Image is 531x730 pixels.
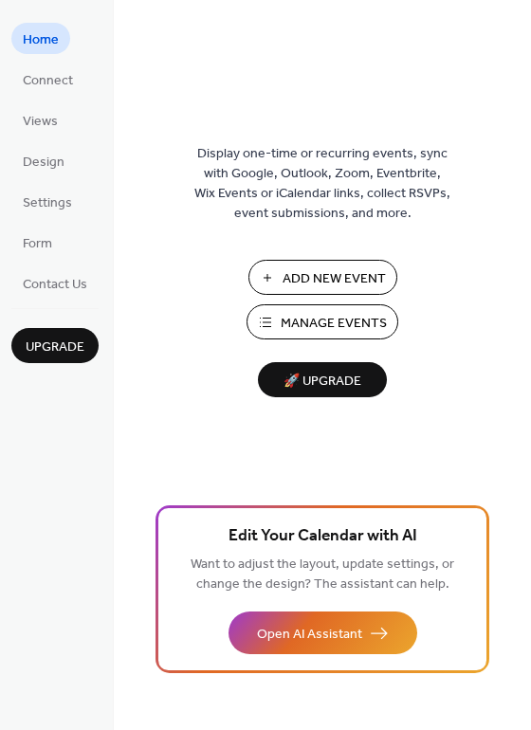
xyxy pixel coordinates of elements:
[11,145,76,176] a: Design
[283,269,386,289] span: Add New Event
[23,112,58,132] span: Views
[247,304,398,339] button: Manage Events
[11,227,64,258] a: Form
[269,369,375,394] span: 🚀 Upgrade
[248,260,397,295] button: Add New Event
[23,30,59,50] span: Home
[11,328,99,363] button: Upgrade
[229,611,417,654] button: Open AI Assistant
[191,552,454,597] span: Want to adjust the layout, update settings, or change the design? The assistant can help.
[11,267,99,299] a: Contact Us
[23,234,52,254] span: Form
[229,523,417,550] span: Edit Your Calendar with AI
[23,153,64,173] span: Design
[281,314,387,334] span: Manage Events
[23,275,87,295] span: Contact Us
[194,144,450,224] span: Display one-time or recurring events, sync with Google, Outlook, Zoom, Eventbrite, Wix Events or ...
[11,64,84,95] a: Connect
[23,193,72,213] span: Settings
[11,23,70,54] a: Home
[257,625,362,645] span: Open AI Assistant
[11,186,83,217] a: Settings
[26,338,84,357] span: Upgrade
[23,71,73,91] span: Connect
[11,104,69,136] a: Views
[258,362,387,397] button: 🚀 Upgrade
